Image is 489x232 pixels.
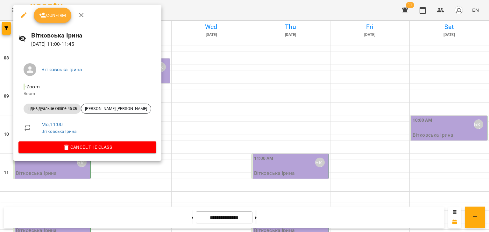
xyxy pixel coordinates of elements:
[41,129,76,134] a: Вітковська Ірина
[24,91,151,97] p: Room
[18,141,156,153] button: Cancel the class
[24,106,81,112] span: Індивідуальне Online 45 хв
[81,104,151,114] div: [PERSON_NAME] [PERSON_NAME]
[31,31,156,40] h6: Вітковська Ірина
[81,106,151,112] span: [PERSON_NAME] [PERSON_NAME]
[24,143,151,151] span: Cancel the class
[39,11,66,19] span: Confirm
[41,66,82,72] a: Вітковська Ірина
[34,8,71,23] button: Confirm
[24,84,41,90] span: - Zoom
[31,40,156,48] p: [DATE] 11:00 - 11:45
[41,121,63,127] a: Mo , 11:00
